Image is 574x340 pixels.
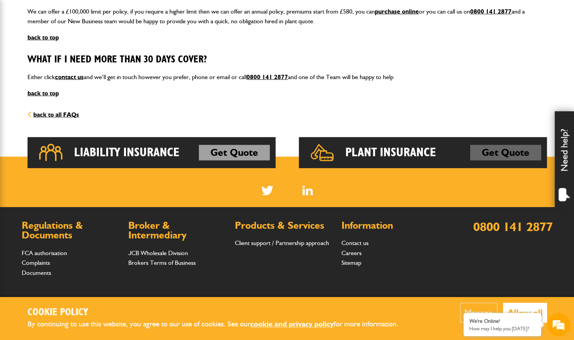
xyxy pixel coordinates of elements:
[74,145,179,161] h2: Liability Insurance
[199,145,270,161] a: Get Quote
[469,326,535,331] p: How may I help you today?
[246,73,288,81] a: 0800 141 2877
[555,111,574,208] div: Need help?
[469,318,535,324] div: We're Online!
[22,269,51,276] a: Documents
[235,239,329,247] a: Client support / Partnership approach
[22,259,50,266] a: Complaints
[302,186,313,195] img: Linked In
[22,249,67,257] a: FCA authorisation
[128,221,227,240] h2: Broker & Intermediary
[503,303,547,323] button: Allow all
[28,307,411,319] h2: Cookie Policy
[470,8,512,15] a: 0800 141 2877
[460,303,497,323] button: Manage
[341,239,369,247] a: Contact us
[261,186,273,195] img: Twitter
[302,186,313,195] a: LinkedIn
[345,145,436,161] h2: Plant Insurance
[28,54,547,66] h3: What if I need more than 30 Days cover?
[341,259,361,266] a: Sitemap
[55,73,84,81] a: contact us
[28,318,411,330] p: By continuing to use this website, you agree to our use of cookies. See our for more information.
[28,90,59,97] a: back to top
[28,72,547,82] p: Either click and we’ll get in touch however you prefer, phone or email or call and one of the Tea...
[22,221,121,240] h2: Regulations & Documents
[473,219,553,234] a: 0800 141 2877
[28,34,59,41] a: back to top
[128,249,188,257] a: JCB Wholesale Division
[470,145,541,161] a: Get Quote
[28,7,547,26] p: We can offer a £100,000 limit per policy, if you require a higher limit then we can offer an annu...
[375,8,419,15] a: purchase online
[128,259,196,266] a: Brokers Terms of Business
[250,319,334,328] a: cookie and privacy policy
[28,111,79,118] a: back to all FAQs
[341,221,440,231] h2: Information
[341,249,362,257] a: Careers
[235,221,334,231] h2: Products & Services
